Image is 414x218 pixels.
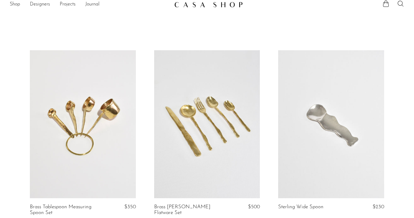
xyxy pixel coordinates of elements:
a: Brass [PERSON_NAME] Flatware Set [154,204,225,216]
a: Projects [60,1,76,9]
a: Shop [10,1,20,9]
a: Journal [85,1,100,9]
a: Brass Tablespoon Measuring Spoon Set [30,204,100,216]
span: $350 [124,204,136,209]
span: $230 [373,204,384,209]
a: Sterling Wide Spoon [278,204,324,210]
a: Designers [30,1,50,9]
span: $500 [248,204,260,209]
